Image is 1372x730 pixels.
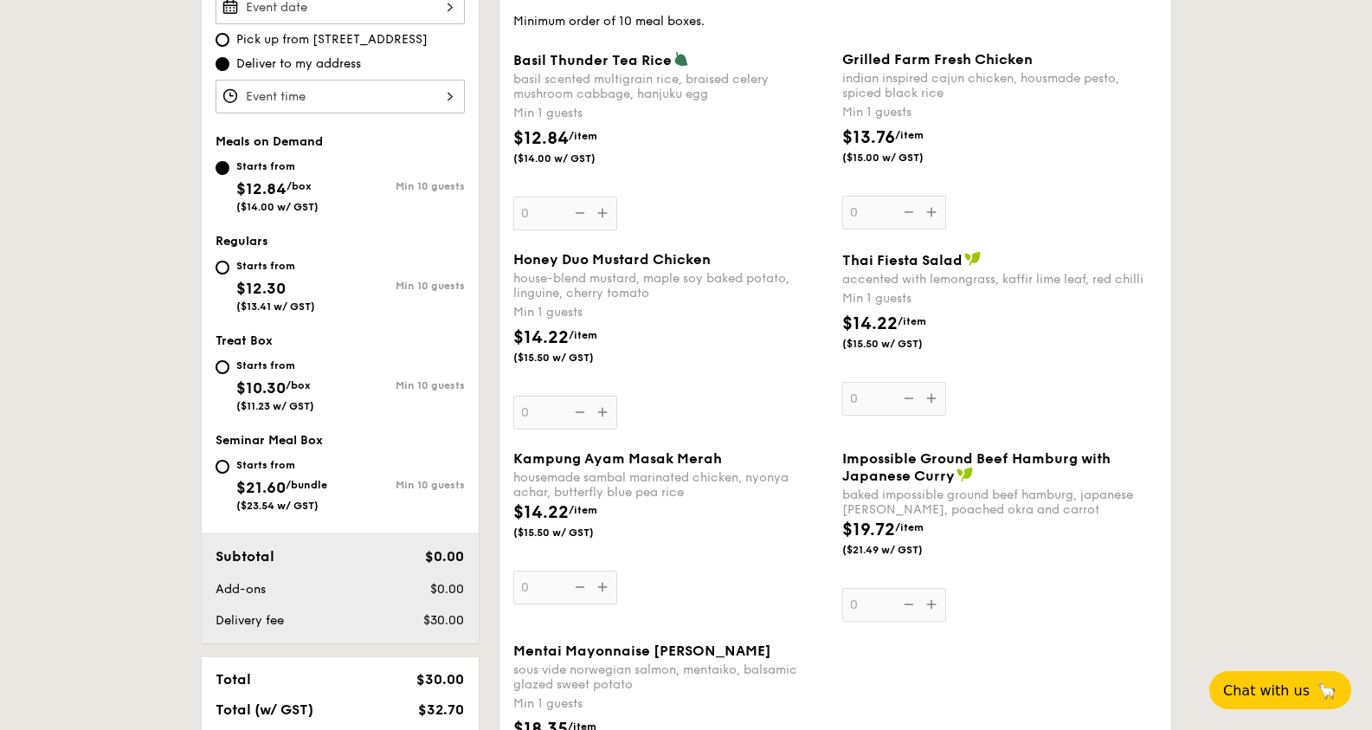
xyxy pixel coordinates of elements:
[340,479,465,491] div: Min 10 guests
[416,671,464,688] span: $30.00
[216,582,266,597] span: Add-ons
[286,479,327,491] span: /bundle
[236,378,286,397] span: $10.30
[513,52,672,68] span: Basil Thunder Tea Rice
[216,333,273,348] span: Treat Box
[513,327,569,348] span: $14.22
[216,33,229,47] input: Pick up from [STREET_ADDRESS]
[513,643,771,659] span: Mentai Mayonnaise [PERSON_NAME]
[842,520,895,540] span: $19.72
[216,671,251,688] span: Total
[513,128,569,149] span: $12.84
[418,701,464,718] span: $32.70
[236,279,286,298] span: $12.30
[513,526,631,539] span: ($15.50 w/ GST)
[513,470,828,500] div: housemade sambal marinated chicken, nyonya achar, butterfly blue pea rice
[340,379,465,391] div: Min 10 guests
[286,379,311,391] span: /box
[842,543,960,557] span: ($21.49 w/ GST)
[216,613,284,628] span: Delivery fee
[513,662,828,692] div: sous vide norwegian salmon, mentaiko, balsamic glazed sweet potato
[569,130,597,142] span: /item
[895,129,924,141] span: /item
[216,57,229,71] input: Deliver to my address
[216,701,313,718] span: Total (w/ GST)
[236,400,314,412] span: ($11.23 w/ GST)
[216,433,323,448] span: Seminar Meal Box
[236,179,287,198] span: $12.84
[216,261,229,275] input: Starts from$12.30($13.41 w/ GST)Min 10 guests
[513,304,828,321] div: Min 1 guests
[236,300,315,313] span: ($13.41 w/ GST)
[895,521,924,533] span: /item
[1223,682,1310,699] span: Chat with us
[236,31,428,48] span: Pick up from [STREET_ADDRESS]
[287,180,312,192] span: /box
[216,234,268,249] span: Regulars
[842,151,960,165] span: ($15.00 w/ GST)
[236,478,286,497] span: $21.60
[216,548,274,565] span: Subtotal
[842,71,1157,100] div: indian inspired cajun chicken, housmade pesto, spiced black rice
[423,613,464,628] span: $30.00
[340,280,465,292] div: Min 10 guests
[842,272,1157,287] div: accented with lemongrass, kaffir lime leaf, red chilli
[236,55,361,73] span: Deliver to my address
[216,360,229,374] input: Starts from$10.30/box($11.23 w/ GST)Min 10 guests
[842,450,1111,484] span: Impossible Ground Beef Hamburg with Japanese Curry
[236,259,315,273] div: Starts from
[513,695,828,713] div: Min 1 guests
[513,105,828,122] div: Min 1 guests
[1209,671,1351,709] button: Chat with us🦙
[964,251,982,267] img: icon-vegan.f8ff3823.svg
[513,72,828,101] div: basil scented multigrain rice, braised celery mushroom cabbage, hanjuku egg
[216,460,229,474] input: Starts from$21.60/bundle($23.54 w/ GST)Min 10 guests
[430,582,464,597] span: $0.00
[513,450,722,467] span: Kampung Ayam Masak Merah
[842,488,1157,517] div: baked impossible ground beef hamburg, japanese [PERSON_NAME], poached okra and carrot
[898,315,926,327] span: /item
[236,458,327,472] div: Starts from
[842,127,895,148] span: $13.76
[216,134,323,149] span: Meals on Demand
[842,104,1157,121] div: Min 1 guests
[513,502,569,523] span: $14.22
[513,251,711,268] span: Honey Duo Mustard Chicken
[425,548,464,565] span: $0.00
[569,329,597,341] span: /item
[216,80,465,113] input: Event time
[513,152,631,165] span: ($14.00 w/ GST)
[957,467,974,482] img: icon-vegan.f8ff3823.svg
[842,252,963,268] span: Thai Fiesta Salad
[236,201,319,213] span: ($14.00 w/ GST)
[216,161,229,175] input: Starts from$12.84/box($14.00 w/ GST)Min 10 guests
[673,51,689,67] img: icon-vegetarian.fe4039eb.svg
[236,359,314,372] div: Starts from
[1317,681,1337,701] span: 🦙
[569,504,597,516] span: /item
[236,500,319,512] span: ($23.54 w/ GST)
[513,351,631,365] span: ($15.50 w/ GST)
[842,51,1033,68] span: Grilled Farm Fresh Chicken
[340,180,465,192] div: Min 10 guests
[842,313,898,334] span: $14.22
[513,271,828,300] div: house-blend mustard, maple soy baked potato, linguine, cherry tomato
[842,337,960,351] span: ($15.50 w/ GST)
[236,159,319,173] div: Starts from
[842,290,1157,307] div: Min 1 guests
